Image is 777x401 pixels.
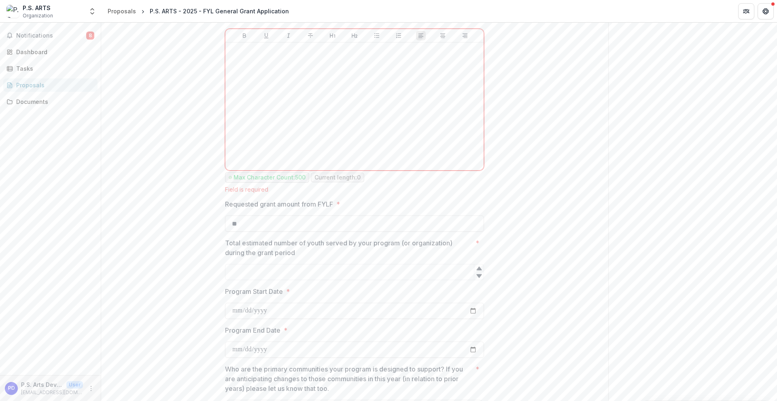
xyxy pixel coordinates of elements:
button: Open entity switcher [87,3,98,19]
a: Proposals [104,5,139,17]
div: Tasks [16,64,91,73]
a: Dashboard [3,45,98,59]
button: Heading 1 [328,31,338,40]
button: Align Center [438,31,448,40]
button: More [86,384,96,393]
div: Proposals [108,7,136,15]
p: Program Start Date [225,287,283,296]
button: Align Left [416,31,426,40]
div: P.S. ARTS [23,4,53,12]
p: [EMAIL_ADDRESS][DOMAIN_NAME] [21,389,83,396]
div: Dashboard [16,48,91,56]
button: Bold [240,31,249,40]
p: Max Character Count: 500 [234,174,306,181]
button: Get Help [758,3,774,19]
a: Tasks [3,62,98,75]
button: Notifications8 [3,29,98,42]
button: Ordered List [394,31,403,40]
p: Total estimated number of youth served by your program (or organization) during the grant period [225,238,472,257]
div: P.S. ARTS - 2025 - FYL General Grant Application [150,7,289,15]
img: P.S. ARTS [6,5,19,18]
button: Italicize [284,31,293,40]
p: Requested grant amount from FYLF [225,199,333,209]
span: Notifications [16,32,86,39]
button: Partners [738,3,754,19]
p: Program End Date [225,325,280,335]
button: Heading 2 [350,31,359,40]
p: Who are the primary communities your program is designed to support? If you are anticipating chan... [225,364,472,393]
div: Proposals [16,81,91,89]
a: Documents [3,95,98,108]
p: Current length: 0 [314,174,361,181]
p: P.S. Arts Development [21,380,63,389]
div: P.S. Arts Development [8,386,15,391]
button: Bullet List [372,31,382,40]
button: Underline [261,31,271,40]
nav: breadcrumb [104,5,292,17]
a: Proposals [3,78,98,92]
p: User [66,381,83,388]
div: Documents [16,97,91,106]
span: 8 [86,32,94,40]
button: Strike [306,31,315,40]
button: Align Right [460,31,470,40]
span: Organization [23,12,53,19]
div: Field is required [225,186,484,193]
